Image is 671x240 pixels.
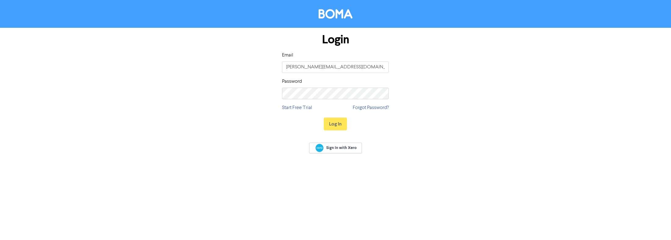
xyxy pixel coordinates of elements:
h1: Login [282,33,389,47]
a: Forgot Password? [353,104,389,111]
button: Log In [324,118,347,130]
img: Xero logo [316,144,323,152]
a: Start Free Trial [282,104,312,111]
a: Sign In with Xero [309,143,362,153]
img: BOMA Logo [319,9,352,19]
label: Email [282,52,293,59]
label: Password [282,78,302,85]
span: Sign In with Xero [326,145,357,151]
